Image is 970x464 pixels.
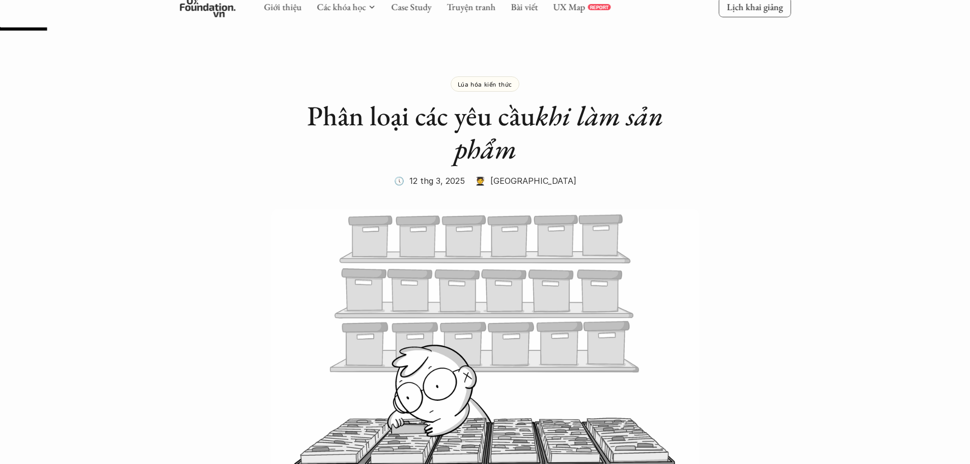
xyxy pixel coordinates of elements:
[727,1,783,13] p: Lịch khai giảng
[282,99,689,166] h1: Phân loại các yêu cầu
[511,1,538,13] a: Bài viết
[264,1,301,13] a: Giới thiệu
[394,173,465,188] p: 🕔 12 thg 3, 2025
[590,4,608,10] p: REPORT
[317,1,366,13] a: Các khóa học
[588,4,611,10] a: REPORT
[447,1,495,13] a: Truyện tranh
[458,80,512,88] p: Lúa hóa kiến thức
[553,1,585,13] a: UX Map
[391,1,431,13] a: Case Study
[454,98,670,167] em: khi làm sản phẩm
[475,173,576,188] p: 🧑‍🎓 [GEOGRAPHIC_DATA]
